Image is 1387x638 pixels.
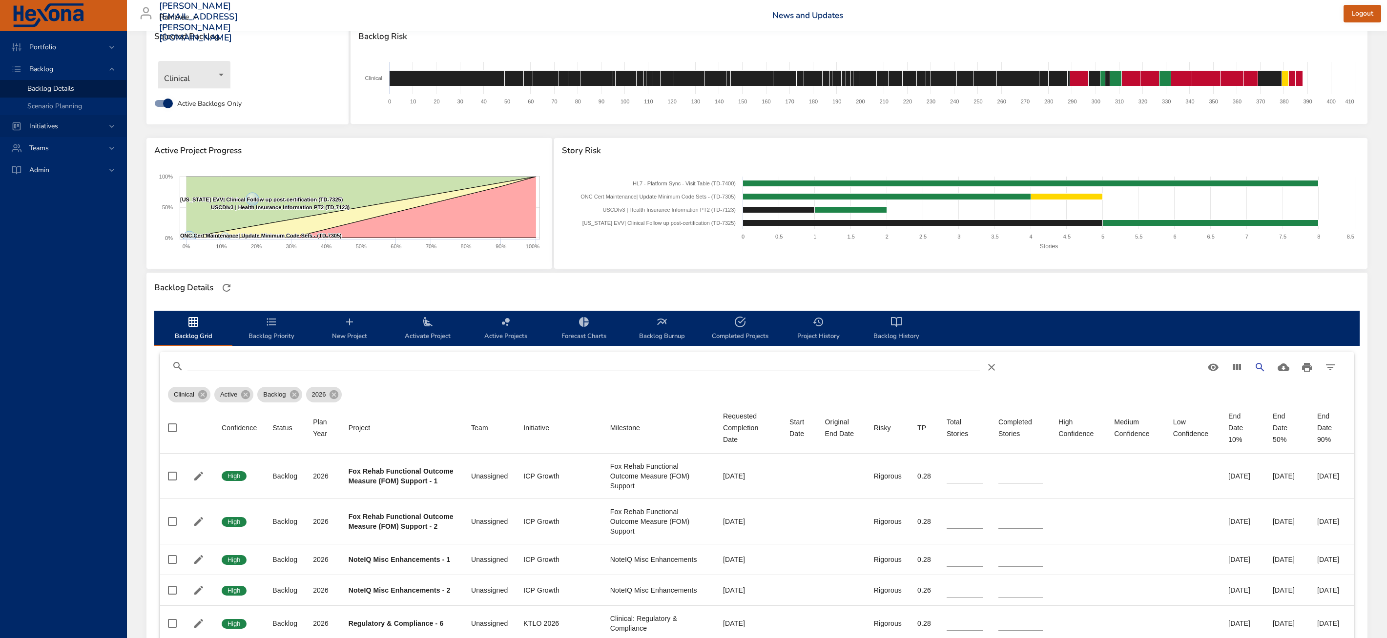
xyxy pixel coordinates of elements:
span: Admin [21,165,57,175]
div: [DATE] [1317,555,1346,564]
div: [DATE] [1228,517,1257,526]
div: Risky [874,422,891,434]
button: Edit Project Details [191,583,206,598]
span: Backlog Grid [160,316,227,342]
button: Edit Project Details [191,552,206,567]
div: Sort [1058,416,1098,439]
button: Edit Project Details [191,616,206,631]
div: Milestone [610,422,640,434]
div: Sort [523,422,549,434]
img: Hexona [12,3,85,28]
button: Edit Project Details [191,469,206,483]
b: Fox Rehab Functional Outcome Measure (FOM) Support - 1 [349,467,454,485]
text: 50% [356,243,367,249]
div: Backlog [257,387,302,402]
text: 40% [321,243,331,249]
div: Start Date [789,416,809,439]
div: Completed Stories [998,416,1043,439]
text: 70 [551,99,557,104]
div: Fox Rehab Functional Outcome Measure (FOM) Support [610,507,707,536]
div: Backlog Details [151,280,216,296]
span: High Confidence [1058,416,1098,439]
div: 0.28 [917,618,931,628]
text: 20 [434,99,439,104]
div: Sort [947,416,983,439]
text: 260 [997,99,1006,104]
div: Backlog [272,471,297,481]
text: 180 [808,99,817,104]
text: 0 [388,99,391,104]
text: 400 [1326,99,1335,104]
div: End Date 50% [1273,410,1302,445]
div: [DATE] [1228,471,1257,481]
span: Initiative [523,422,594,434]
span: Completed Projects [707,316,773,342]
span: Portfolio [21,42,64,52]
div: [DATE] [1273,471,1302,481]
input: Search [187,356,980,371]
text: 7.5 [1279,234,1286,239]
span: New Project [316,316,383,342]
div: Requested Completion Date [723,410,774,445]
div: Low Confidence [1173,416,1213,439]
div: Sort [789,416,809,439]
text: 390 [1303,99,1312,104]
text: 270 [1020,99,1029,104]
button: Download CSV [1272,356,1295,379]
text: 20% [251,243,262,249]
text: 0% [183,243,190,249]
text: 40 [480,99,486,104]
div: [DATE] [1317,618,1346,628]
div: Rigorous [874,471,902,481]
div: End Date 90% [1317,410,1346,445]
div: Sort [917,422,926,434]
span: Forecast Charts [551,316,617,342]
span: Status [272,422,297,434]
div: 0.28 [917,471,931,481]
text: 110 [644,99,653,104]
div: Unassigned [471,585,508,595]
text: 8 [1317,234,1320,239]
text: 200 [856,99,865,104]
div: ICP Growth [523,555,594,564]
text: 80% [461,243,472,249]
div: TP [917,422,926,434]
text: HL7 - Platform Sync - Visit Table (TD-7400) [633,180,736,186]
span: Backlog Priority [238,316,305,342]
text: 3.5 [991,234,998,239]
div: 2026 [313,471,332,481]
text: [US_STATE] EVV| Clinical Follow up post-certification (TD-7325) [582,220,736,226]
text: 5.5 [1135,234,1142,239]
span: Medium Confidence [1114,416,1158,439]
text: 120 [667,99,676,104]
text: 6 [1173,234,1176,239]
span: Milestone [610,422,707,434]
text: 8.5 [1347,234,1354,239]
text: Stories [1040,242,1058,249]
div: [DATE] [1317,471,1346,481]
button: Filter Table [1319,356,1342,379]
text: 6.5 [1207,234,1215,239]
div: Project [349,422,371,434]
text: 220 [903,99,911,104]
text: 0 [742,234,745,239]
h3: [PERSON_NAME][EMAIL_ADDRESS][PERSON_NAME][DOMAIN_NAME] [159,1,238,43]
div: Fox Rehab Functional Outcome Measure (FOM) Support [610,461,707,491]
div: Sort [349,422,371,434]
div: 2026 [313,618,332,628]
div: 2026 [313,585,332,595]
text: 5 [1101,234,1104,239]
span: Selected Backlog [154,32,341,41]
text: 360 [1232,99,1241,104]
text: 2 [886,234,889,239]
div: 0.26 [917,585,931,595]
text: 130 [691,99,700,104]
text: [US_STATE] EVV| Clinical Follow up post-certification (TD-7325) [180,197,343,202]
div: Backlog [272,585,297,595]
div: 2026 [313,517,332,526]
div: [DATE] [723,618,774,628]
span: Plan Year [313,416,332,439]
text: 150 [738,99,747,104]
